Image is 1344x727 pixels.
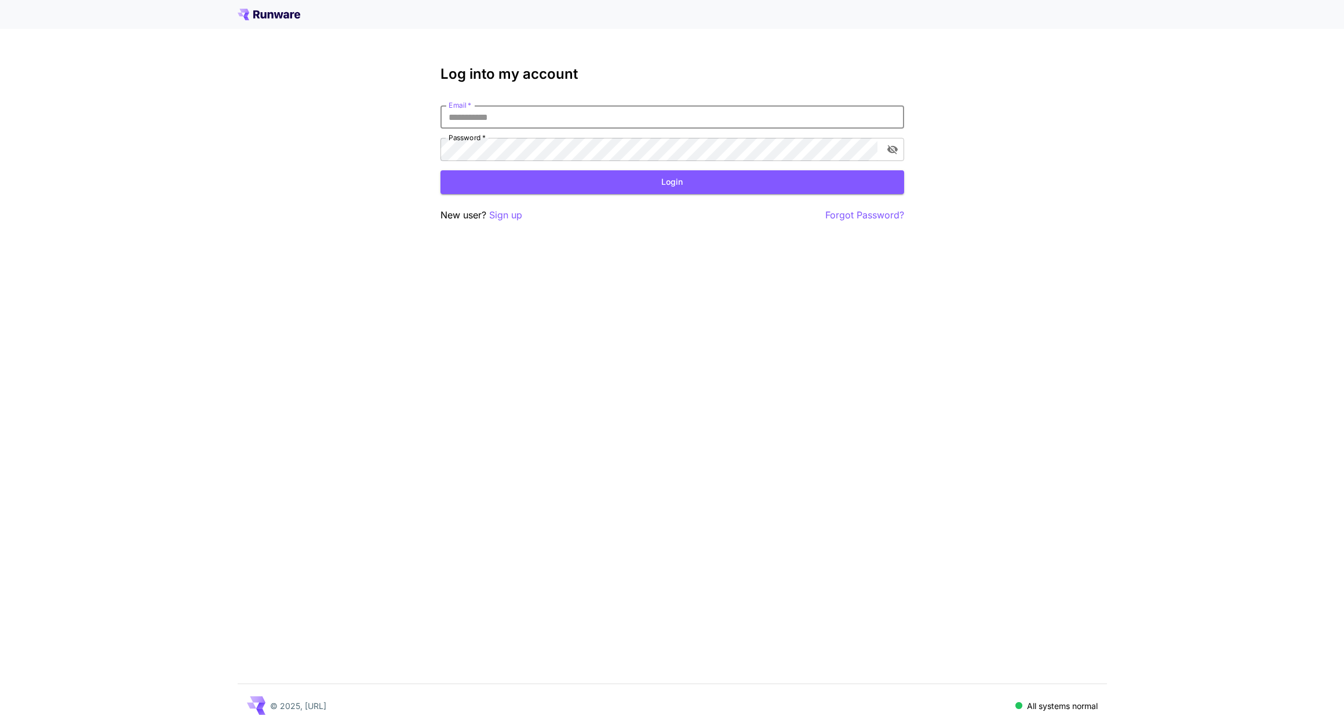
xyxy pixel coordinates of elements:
p: © 2025, [URL] [270,700,326,712]
p: All systems normal [1027,700,1098,712]
label: Email [449,100,471,110]
button: toggle password visibility [882,139,903,160]
button: Login [440,170,904,194]
button: Sign up [489,208,522,222]
button: Forgot Password? [825,208,904,222]
p: New user? [440,208,522,222]
label: Password [449,133,486,143]
h3: Log into my account [440,66,904,82]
